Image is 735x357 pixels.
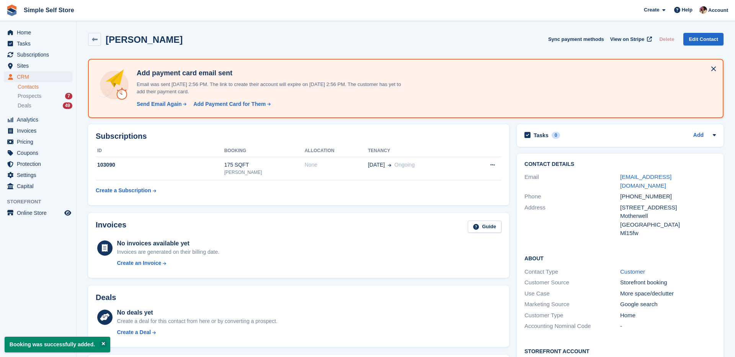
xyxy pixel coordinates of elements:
a: Add [693,131,704,140]
a: menu [4,208,72,218]
span: Analytics [17,114,63,125]
div: No deals yet [117,308,277,317]
h2: Contact Details [524,161,716,167]
div: Accounting Nominal Code [524,322,620,331]
a: menu [4,27,72,38]
div: Address [524,203,620,238]
div: Google search [620,300,716,309]
span: Home [17,27,63,38]
span: Ongoing [394,162,415,168]
div: More space/declutter [620,289,716,298]
div: [PERSON_NAME] [224,169,305,176]
div: - [620,322,716,331]
h2: Invoices [96,221,126,233]
h2: Deals [96,293,116,302]
a: Create a Subscription [96,183,156,198]
a: menu [4,60,72,71]
img: Scott McCutcheon [699,6,707,14]
span: Tasks [17,38,63,49]
div: 49 [63,102,72,109]
div: 0 [552,132,560,139]
div: Use Case [524,289,620,298]
a: menu [4,49,72,60]
span: [DATE] [368,161,385,169]
div: Email [524,173,620,190]
span: Account [708,6,728,14]
span: View on Stripe [610,36,644,43]
a: Preview store [63,208,72,217]
a: menu [4,114,72,125]
span: Invoices [17,125,63,136]
a: Guide [468,221,501,233]
a: View on Stripe [607,33,653,45]
span: Prospects [18,92,41,100]
a: Prospects 7 [18,92,72,100]
a: menu [4,159,72,169]
h2: Subscriptions [96,132,501,141]
a: Customer [620,268,645,275]
div: No invoices available yet [117,239,219,248]
span: Sites [17,60,63,71]
span: Protection [17,159,63,169]
p: Email was sent [DATE] 2:56 PM. The link to create their account will expire on [DATE] 2:56 PM. Th... [134,81,402,96]
h2: [PERSON_NAME] [106,34,183,45]
button: Sync payment methods [548,33,604,45]
img: add-payment-card-4dbda4983b697a7845d177d07a5d71e8a16f1ec00487972de202a45f1e8132f5.svg [98,69,131,101]
div: 7 [65,93,72,99]
div: Marketing Source [524,300,620,309]
a: menu [4,38,72,49]
a: menu [4,148,72,158]
th: Tenancy [368,145,467,157]
div: [GEOGRAPHIC_DATA] [620,221,716,229]
div: Invoices are generated on their billing date. [117,248,219,256]
a: menu [4,71,72,82]
div: Add Payment Card for Them [193,100,266,108]
div: Create a Deal [117,328,151,336]
div: Create a deal for this contact from here or by converting a prospect. [117,317,277,325]
span: Online Store [17,208,63,218]
span: Pricing [17,136,63,147]
div: [PHONE_NUMBER] [620,192,716,201]
span: Create [644,6,659,14]
div: Create a Subscription [96,187,151,195]
a: menu [4,181,72,191]
div: Home [620,311,716,320]
h2: Tasks [534,132,549,139]
th: ID [96,145,224,157]
a: Create an Invoice [117,259,219,267]
div: Phone [524,192,620,201]
a: Simple Self Store [21,4,77,16]
div: Ml15fw [620,229,716,238]
a: Create a Deal [117,328,277,336]
a: [EMAIL_ADDRESS][DOMAIN_NAME] [620,174,671,189]
h4: Add payment card email sent [134,69,402,78]
span: Coupons [17,148,63,158]
div: [STREET_ADDRESS] [620,203,716,212]
a: menu [4,170,72,180]
span: Capital [17,181,63,191]
span: Storefront [7,198,76,206]
a: menu [4,125,72,136]
h2: Storefront Account [524,347,716,355]
div: Customer Type [524,311,620,320]
div: Send Email Again [137,100,182,108]
a: Add Payment Card for Them [190,100,271,108]
img: stora-icon-8386f47178a22dfd0bd8f6a31ec36ba5ce8667c1dd55bd0f319d3a0aa187defe.svg [6,5,18,16]
a: Contacts [18,83,72,91]
div: None [305,161,368,169]
span: CRM [17,71,63,82]
span: Help [682,6,693,14]
a: Edit Contact [683,33,724,45]
th: Allocation [305,145,368,157]
div: Storefront booking [620,278,716,287]
div: Contact Type [524,268,620,276]
div: Customer Source [524,278,620,287]
span: Subscriptions [17,49,63,60]
div: 103090 [96,161,224,169]
th: Booking [224,145,305,157]
span: Deals [18,102,31,109]
div: Create an Invoice [117,259,161,267]
p: Booking was successfully added. [5,337,110,352]
h2: About [524,254,716,262]
div: 175 SQFT [224,161,305,169]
